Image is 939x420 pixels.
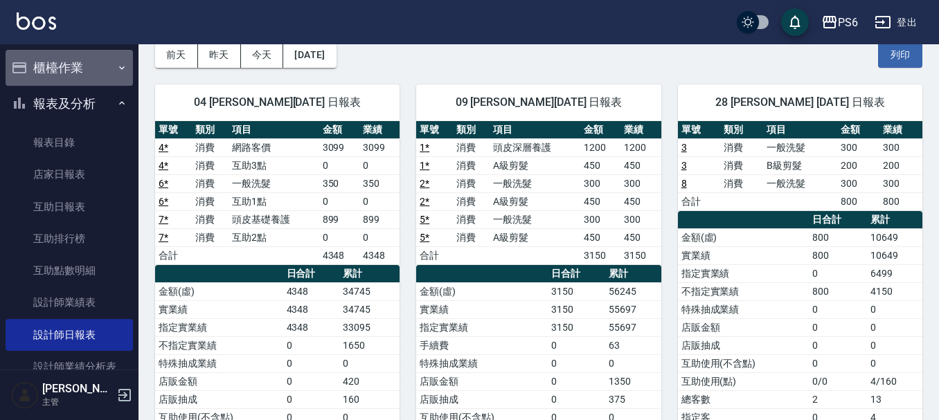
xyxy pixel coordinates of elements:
[416,282,548,300] td: 金額(虛)
[867,300,922,318] td: 0
[620,121,661,139] th: 業績
[548,336,606,354] td: 0
[809,282,867,300] td: 800
[879,156,922,174] td: 200
[416,318,548,336] td: 指定實業績
[416,246,453,264] td: 合計
[720,121,763,139] th: 類別
[241,42,284,68] button: 今天
[416,336,548,354] td: 手續費
[605,318,661,336] td: 55697
[198,42,241,68] button: 昨天
[580,156,620,174] td: 450
[453,210,490,228] td: 消費
[809,372,867,390] td: 0/0
[867,282,922,300] td: 4150
[681,178,687,189] a: 8
[580,228,620,246] td: 450
[867,390,922,408] td: 13
[155,390,283,408] td: 店販抽成
[867,264,922,282] td: 6499
[720,138,763,156] td: 消費
[580,174,620,192] td: 300
[605,300,661,318] td: 55697
[453,174,490,192] td: 消費
[6,50,133,86] button: 櫃檯作業
[453,192,490,210] td: 消費
[605,390,661,408] td: 375
[6,286,133,318] a: 設計師業績表
[620,246,661,264] td: 3150
[678,390,810,408] td: 總客數
[763,121,837,139] th: 項目
[867,246,922,264] td: 10649
[678,282,810,300] td: 不指定實業績
[6,86,133,122] button: 報表及分析
[319,192,359,210] td: 0
[229,138,319,156] td: 網路客價
[453,156,490,174] td: 消費
[837,192,880,210] td: 800
[359,138,400,156] td: 3099
[580,138,620,156] td: 1200
[155,121,400,265] table: a dense table
[838,14,858,31] div: PS6
[155,121,192,139] th: 單號
[11,381,39,409] img: Person
[155,372,283,390] td: 店販金額
[229,156,319,174] td: 互助3點
[879,192,922,210] td: 800
[319,121,359,139] th: 金額
[867,318,922,336] td: 0
[319,210,359,228] td: 899
[580,192,620,210] td: 450
[809,336,867,354] td: 0
[548,282,606,300] td: 3150
[490,192,580,210] td: A級剪髮
[678,192,721,210] td: 合計
[229,121,319,139] th: 項目
[319,228,359,246] td: 0
[720,156,763,174] td: 消費
[283,318,339,336] td: 4348
[809,354,867,372] td: 0
[490,156,580,174] td: A級剪髮
[229,228,319,246] td: 互助2點
[548,390,606,408] td: 0
[155,318,283,336] td: 指定實業績
[620,156,661,174] td: 450
[605,354,661,372] td: 0
[809,318,867,336] td: 0
[490,121,580,139] th: 項目
[837,156,880,174] td: 200
[809,390,867,408] td: 2
[283,42,336,68] button: [DATE]
[283,390,339,408] td: 0
[192,174,229,192] td: 消費
[42,382,113,396] h5: [PERSON_NAME]
[620,174,661,192] td: 300
[359,156,400,174] td: 0
[339,318,400,336] td: 33095
[816,8,864,37] button: PS6
[620,228,661,246] td: 450
[229,192,319,210] td: 互助1點
[6,351,133,383] a: 設計師業績分析表
[339,282,400,300] td: 34745
[339,265,400,283] th: 累計
[359,246,400,264] td: 4348
[620,192,661,210] td: 450
[867,354,922,372] td: 0
[155,246,192,264] td: 合計
[192,121,229,139] th: 類別
[678,336,810,354] td: 店販抽成
[192,210,229,228] td: 消費
[319,156,359,174] td: 0
[192,228,229,246] td: 消費
[605,265,661,283] th: 累計
[490,228,580,246] td: A級剪髮
[763,156,837,174] td: B級剪髮
[620,210,661,228] td: 300
[605,336,661,354] td: 63
[878,42,922,68] button: 列印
